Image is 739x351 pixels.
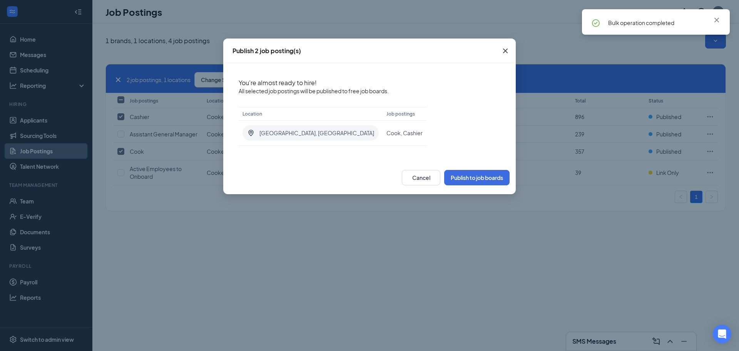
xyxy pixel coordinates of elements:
th: Location [239,107,383,121]
div: Publish 2 job posting(s) [232,47,301,55]
svg: CheckmarkCircle [591,18,600,28]
th: Job postings [383,107,426,121]
button: Cancel [402,170,440,185]
svg: Cross [501,46,510,55]
button: Close [495,39,516,63]
div: Open Intercom Messenger [713,325,731,343]
p: You're almost ready to hire! [239,79,426,87]
span: [GEOGRAPHIC_DATA], [GEOGRAPHIC_DATA] [259,129,374,137]
td: Cook, Cashier [383,121,426,146]
svg: LocationPin [247,129,255,137]
button: Publish to job boards [444,170,510,185]
svg: Cross [712,15,721,25]
span: All selected job postings will be published to free job boards. [239,87,426,95]
span: Bulk operation completed [608,19,674,26]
